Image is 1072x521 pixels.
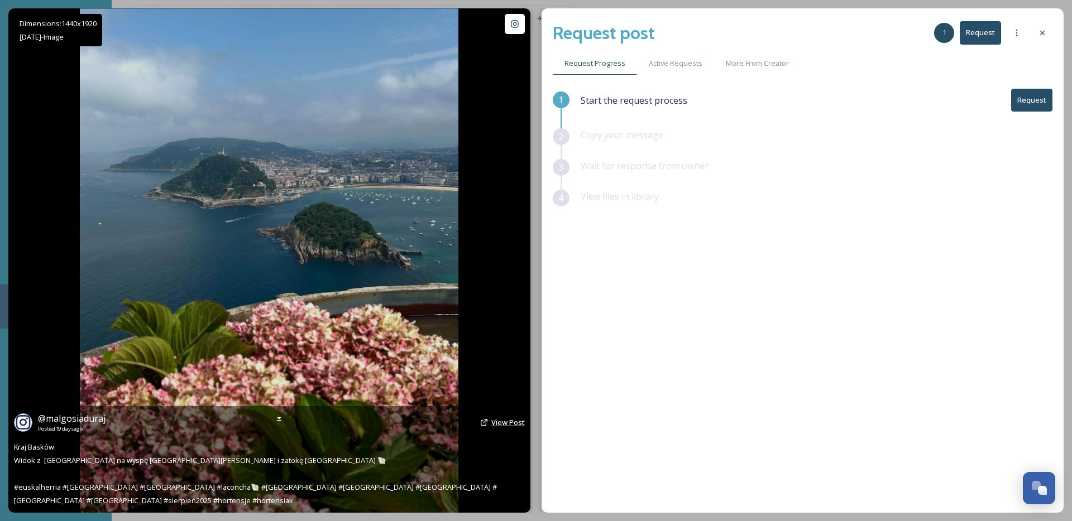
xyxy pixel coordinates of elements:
[558,191,563,205] span: 4
[14,442,497,505] span: Kraj Basków. Widok z [GEOGRAPHIC_DATA] na wyspę [GEOGRAPHIC_DATA][PERSON_NAME] i zatokę [GEOGRAPH...
[942,27,946,38] span: 1
[491,417,525,428] a: View Post
[581,129,663,141] span: Copy your message
[726,58,789,69] span: More From Creator
[558,93,563,107] span: 1
[20,32,64,42] span: [DATE] - Image
[558,161,563,174] span: 3
[80,8,458,513] img: Kraj Basków. Widok z Monte Igueldo na wyspę Santa Clara i zatokę La Concha 🐚 #euskalherria #donos...
[960,21,1001,44] button: Request
[1023,472,1055,504] button: Open Chat
[20,18,97,28] span: Dimensions: 1440 x 1920
[649,58,702,69] span: Active Requests
[581,160,709,172] span: Wait for response from owner
[564,58,625,69] span: Request Progress
[553,20,654,46] h2: Request post
[558,130,563,143] span: 2
[1011,89,1052,112] button: Request
[581,190,659,202] span: View files in library
[38,425,106,433] span: Posted 19 days ago
[581,94,687,107] span: Start the request process
[38,412,106,424] span: @ malgosiaduraj
[38,412,106,425] a: @malgosiaduraj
